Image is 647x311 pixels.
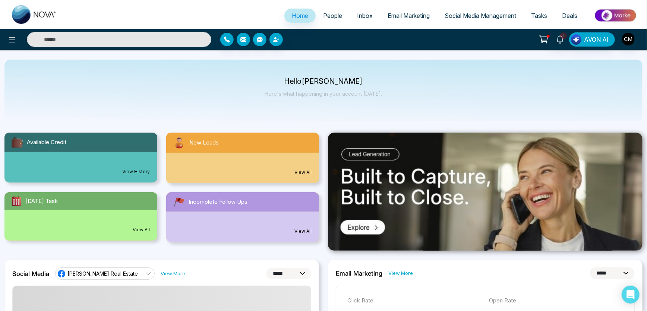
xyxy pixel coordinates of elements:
[323,12,342,19] span: People
[265,91,382,97] p: Here's what happening in your account [DATE].
[12,270,49,277] h2: Social Media
[10,136,24,149] img: availableCredit.svg
[524,9,555,23] a: Tasks
[531,12,547,19] span: Tasks
[350,9,380,23] a: Inbox
[562,12,577,19] span: Deals
[27,138,66,147] span: Available Credit
[551,32,569,45] a: 1
[388,12,430,19] span: Email Marketing
[328,133,643,251] img: .
[12,5,57,24] img: Nova CRM Logo
[25,197,58,206] span: [DATE] Task
[284,9,316,23] a: Home
[584,35,609,44] span: AVON AI
[265,78,382,85] p: Hello [PERSON_NAME]
[380,9,437,23] a: Email Marketing
[588,7,643,24] img: Market-place.gif
[133,226,150,233] a: View All
[294,228,312,235] a: View All
[10,195,22,207] img: todayTask.svg
[388,270,413,277] a: View More
[622,33,635,45] img: User Avatar
[316,9,350,23] a: People
[189,139,219,147] span: New Leads
[560,32,567,39] span: 1
[622,286,640,304] div: Open Intercom Messenger
[172,136,186,150] img: newLeads.svg
[172,195,186,209] img: followUps.svg
[162,192,323,242] a: Incomplete Follow UpsView All
[67,270,138,277] span: [PERSON_NAME] Real Estate
[555,9,585,23] a: Deals
[292,12,308,19] span: Home
[347,296,482,305] p: Click Rate
[569,32,615,47] button: AVON AI
[357,12,373,19] span: Inbox
[445,12,516,19] span: Social Media Management
[162,133,323,183] a: New LeadsView All
[189,198,247,206] span: Incomplete Follow Ups
[571,34,581,45] img: Lead Flow
[122,168,150,175] a: View History
[437,9,524,23] a: Social Media Management
[294,169,312,176] a: View All
[336,270,382,277] h2: Email Marketing
[161,270,185,277] a: View More
[489,296,623,305] p: Open Rate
